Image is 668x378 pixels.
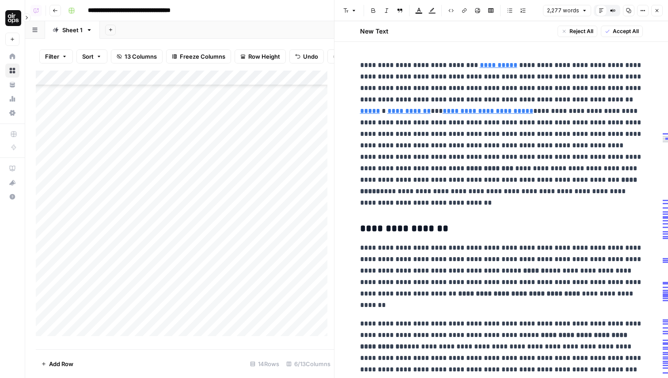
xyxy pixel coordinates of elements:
[45,52,59,61] span: Filter
[289,49,324,64] button: Undo
[5,190,19,204] button: Help + Support
[36,357,79,371] button: Add Row
[5,161,19,176] a: AirOps Academy
[5,7,19,29] button: Workspace: AirOps Administrative
[5,92,19,106] a: Usage
[180,52,225,61] span: Freeze Columns
[76,49,107,64] button: Sort
[5,10,21,26] img: AirOps Administrative Logo
[235,49,286,64] button: Row Height
[82,52,94,61] span: Sort
[569,27,593,35] span: Reject All
[283,357,334,371] div: 6/13 Columns
[558,26,597,37] button: Reject All
[547,7,579,15] span: 2,277 words
[45,21,100,39] a: Sheet 1
[5,176,19,190] button: What's new?
[125,52,157,61] span: 13 Columns
[543,5,591,16] button: 2,277 words
[5,106,19,120] a: Settings
[5,49,19,64] a: Home
[613,27,639,35] span: Accept All
[247,357,283,371] div: 14 Rows
[303,52,318,61] span: Undo
[166,49,231,64] button: Freeze Columns
[111,49,163,64] button: 13 Columns
[5,64,19,78] a: Browse
[62,26,83,34] div: Sheet 1
[360,27,388,36] h2: New Text
[5,78,19,92] a: Your Data
[39,49,73,64] button: Filter
[49,359,73,368] span: Add Row
[601,26,643,37] button: Accept All
[6,176,19,189] div: What's new?
[248,52,280,61] span: Row Height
